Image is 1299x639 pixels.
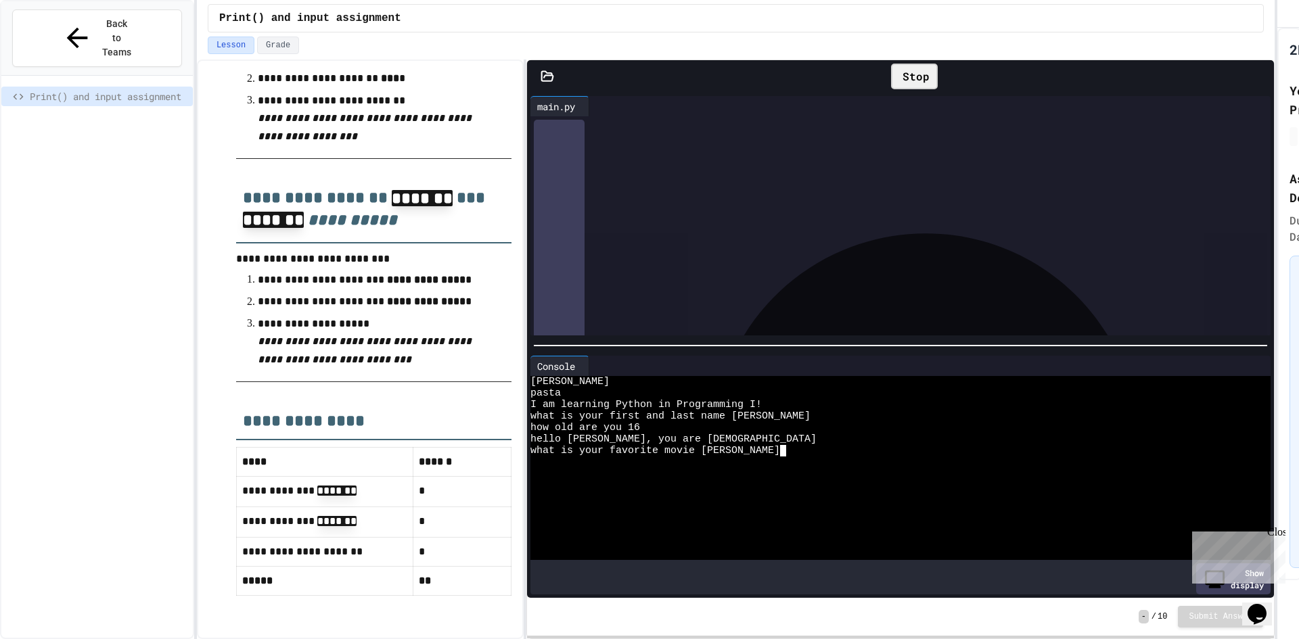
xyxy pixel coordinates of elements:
[1152,611,1156,622] span: /
[12,9,182,67] button: Back to Teams
[1242,585,1285,625] iframe: chat widget
[530,356,589,376] div: Console
[219,10,401,26] span: Print() and input assignment
[1178,606,1263,628] button: Submit Answer
[530,399,762,410] span: I am learning Python in Programming I!
[530,410,811,422] span: what is your first and last name [PERSON_NAME]
[530,433,817,445] span: hello [PERSON_NAME], you are [DEMOGRAPHIC_DATA]
[1187,526,1285,584] iframe: chat widget
[5,5,93,86] div: Chat with us now!Close
[1139,610,1149,623] span: -
[530,359,582,373] div: Console
[530,376,610,387] span: [PERSON_NAME]
[530,99,582,114] div: main.py
[1158,611,1167,622] span: 10
[530,387,561,399] span: pasta
[1189,611,1252,622] span: Submit Answer
[208,37,254,54] button: Lesson
[530,96,589,116] div: main.py
[30,89,187,103] span: Print() and input assignment
[257,37,299,54] button: Grade
[530,445,780,456] span: what is your favorite movie [PERSON_NAME]
[891,64,938,89] div: Stop
[530,422,640,433] span: how old are you 16
[101,17,133,60] span: Back to Teams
